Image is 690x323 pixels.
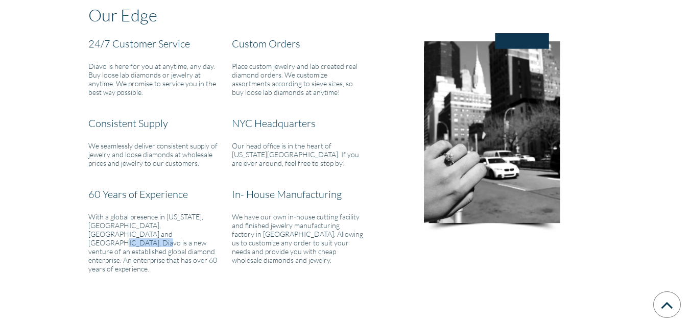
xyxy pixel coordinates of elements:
[88,109,228,137] h3: Consistent Supply
[232,141,363,167] h6: Our head office is in the heart of [US_STATE][GEOGRAPHIC_DATA]. If you are ever around, feel free...
[232,62,363,96] h6: Place custom jewelry and lab created real diamond orders. We customize assortments according to s...
[232,212,363,264] h6: We have our own in-house cutting facility and finished jewelry manufacturing factory in [GEOGRAPH...
[88,5,157,25] h1: Our Edge
[88,180,228,208] h3: 60 Years of Experience
[88,29,228,58] h3: 24/7 Customer Service
[232,109,363,137] h3: NYC Headquarters
[232,29,363,58] h3: Custom Orders
[88,141,228,167] h6: We seamlessly deliver consistent supply of jewelry and loose diamonds at wholesale prices and jew...
[232,180,363,208] h3: In- House Manufacturing
[88,62,228,96] h6: Diavo is here for you at anytime, any day. Buy loose lab diamonds or jewelry at anytime. We promi...
[88,212,228,273] h6: With a global presence in [US_STATE], [GEOGRAPHIC_DATA], [GEOGRAPHIC_DATA] and [GEOGRAPHIC_DATA],...
[424,33,560,232] img: our-edge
